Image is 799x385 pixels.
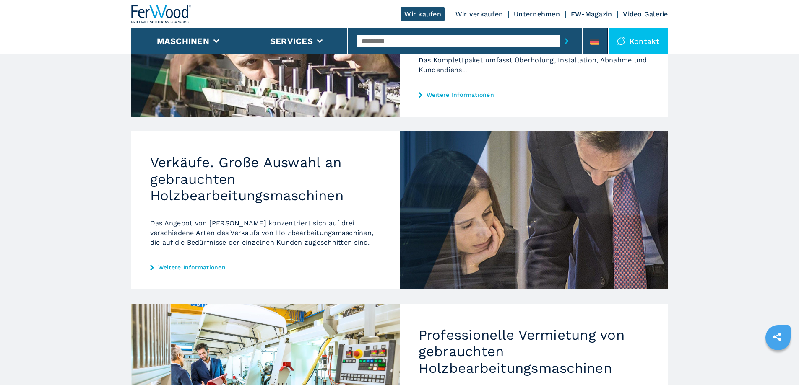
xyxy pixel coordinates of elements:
img: Ferwood [131,5,192,23]
div: Kontakt [609,28,668,54]
button: Services [270,36,313,46]
p: Das Angebot von [PERSON_NAME] konzentriert sich auf drei verschiedene Arten des Verkaufs von Holz... [150,218,381,247]
button: submit-button [560,31,573,51]
a: Wir verkaufen [455,10,503,18]
h2: Verkäufe. Große Auswahl an gebrauchten Holzbearbeitungsmaschinen [150,154,381,204]
p: Das Komplettpaket umfasst Überholung, Installation, Abnahme und Kundendienst. [419,55,649,75]
a: Video Galerie [623,10,668,18]
a: Weitere Informationen [419,91,649,98]
h2: Professionelle Vermietung von gebrauchten Holzbearbeitungsmaschinen [419,327,649,377]
a: sharethis [767,326,788,347]
a: Unternehmen [514,10,560,18]
a: FW-Magazin [571,10,612,18]
button: Maschinen [157,36,209,46]
img: Verkäufe. Große Auswahl an gebrauchten Holzbearbeitungsmaschinen [400,131,668,289]
img: Kontakt [617,37,625,45]
a: Wir kaufen [401,7,445,21]
a: Weitere Informationen [150,264,381,271]
iframe: Chat [763,347,793,379]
